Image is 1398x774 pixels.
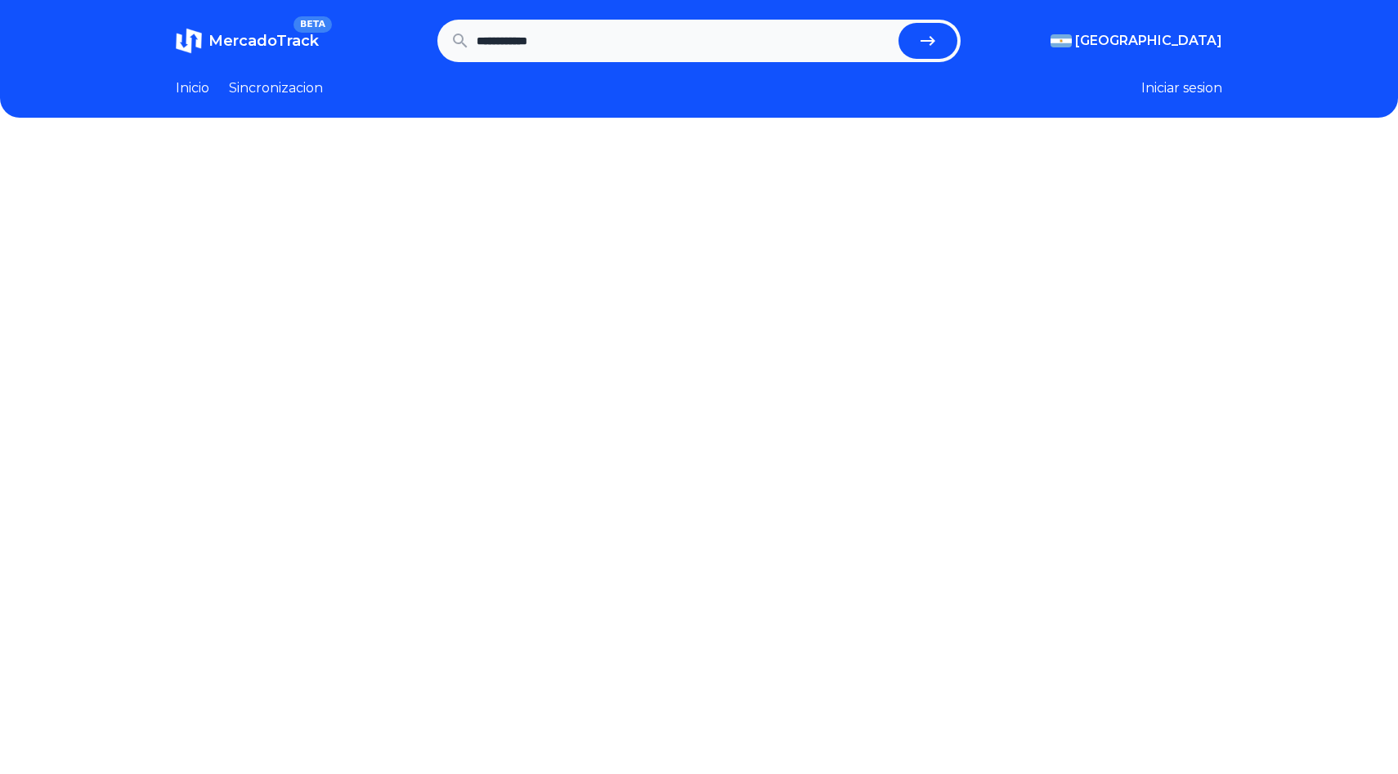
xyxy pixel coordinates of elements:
[1051,34,1072,47] img: Argentina
[1141,78,1222,98] button: Iniciar sesion
[176,28,319,54] a: MercadoTrackBETA
[229,78,323,98] a: Sincronizacion
[1051,31,1222,51] button: [GEOGRAPHIC_DATA]
[293,16,332,33] span: BETA
[1075,31,1222,51] span: [GEOGRAPHIC_DATA]
[176,78,209,98] a: Inicio
[176,28,202,54] img: MercadoTrack
[208,32,319,50] span: MercadoTrack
